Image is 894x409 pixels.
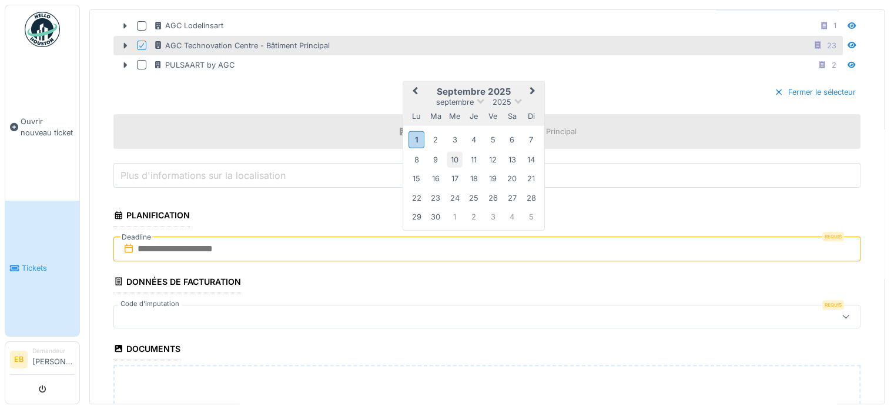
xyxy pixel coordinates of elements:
[407,129,540,226] div: Month septembre, 2025
[504,189,520,205] div: Choose samedi 27 septembre 2025
[113,207,190,227] div: Planification
[428,189,444,205] div: Choose mardi 23 septembre 2025
[523,209,539,225] div: Choose dimanche 5 octobre 2025
[428,151,444,167] div: Choose mardi 9 septembre 2025
[523,189,539,205] div: Choose dimanche 28 septembre 2025
[485,209,501,225] div: Choose vendredi 3 octobre 2025
[404,82,423,101] button: Previous Month
[504,151,520,167] div: Choose samedi 13 septembre 2025
[113,340,180,360] div: Documents
[21,116,75,138] span: Ouvrir nouveau ticket
[485,189,501,205] div: Choose vendredi 26 septembre 2025
[485,108,501,124] div: vendredi
[32,347,75,372] li: [PERSON_NAME]
[485,171,501,187] div: Choose vendredi 19 septembre 2025
[466,108,481,124] div: jeudi
[32,347,75,355] div: Demandeur
[524,82,543,101] button: Next Month
[827,40,836,51] div: 23
[523,171,539,187] div: Choose dimanche 21 septembre 2025
[428,171,444,187] div: Choose mardi 16 septembre 2025
[447,209,463,225] div: Choose mercredi 1 octobre 2025
[153,20,223,31] div: AGC Lodelinsart
[504,132,520,148] div: Choose samedi 6 septembre 2025
[120,231,152,244] label: Deadline
[436,97,474,106] span: septembre
[769,84,860,100] div: Fermer le sélecteur
[5,201,79,337] a: Tickets
[403,86,544,97] h2: septembre 2025
[523,132,539,148] div: Choose dimanche 7 septembre 2025
[504,171,520,187] div: Choose samedi 20 septembre 2025
[466,132,481,148] div: Choose jeudi 4 septembre 2025
[466,209,481,225] div: Choose jeudi 2 octobre 2025
[118,299,182,309] label: Code d'imputation
[113,273,241,293] div: Données de facturation
[504,108,520,124] div: samedi
[22,262,75,274] span: Tickets
[447,189,463,205] div: Choose mercredi 24 septembre 2025
[447,171,463,187] div: Choose mercredi 17 septembre 2025
[428,108,444,124] div: mardi
[466,189,481,205] div: Choose jeudi 25 septembre 2025
[832,59,836,71] div: 2
[409,171,424,187] div: Choose lundi 15 septembre 2025
[10,347,75,375] a: EB Demandeur[PERSON_NAME]
[25,12,60,47] img: Badge_color-CXgf-gQk.svg
[447,151,463,167] div: Choose mercredi 10 septembre 2025
[485,151,501,167] div: Choose vendredi 12 septembre 2025
[485,132,501,148] div: Choose vendredi 5 septembre 2025
[153,40,330,51] div: AGC Technovation Centre - Bâtiment Principal
[428,209,444,225] div: Choose mardi 30 septembre 2025
[504,209,520,225] div: Choose samedi 4 octobre 2025
[493,97,511,106] span: 2025
[153,59,235,71] div: PULSAART by AGC
[409,151,424,167] div: Choose lundi 8 septembre 2025
[833,20,836,31] div: 1
[5,54,79,201] a: Ouvrir nouveau ticket
[409,189,424,205] div: Choose lundi 22 septembre 2025
[409,209,424,225] div: Choose lundi 29 septembre 2025
[466,171,481,187] div: Choose jeudi 18 septembre 2025
[447,132,463,148] div: Choose mercredi 3 septembre 2025
[822,300,844,310] div: Requis
[447,108,463,124] div: mercredi
[428,132,444,148] div: Choose mardi 2 septembre 2025
[10,351,28,368] li: EB
[822,232,844,241] div: Requis
[409,131,424,148] div: Choose lundi 1 septembre 2025
[118,168,288,182] label: Plus d'informations sur la localisation
[523,151,539,167] div: Choose dimanche 14 septembre 2025
[466,151,481,167] div: Choose jeudi 11 septembre 2025
[409,108,424,124] div: lundi
[523,108,539,124] div: dimanche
